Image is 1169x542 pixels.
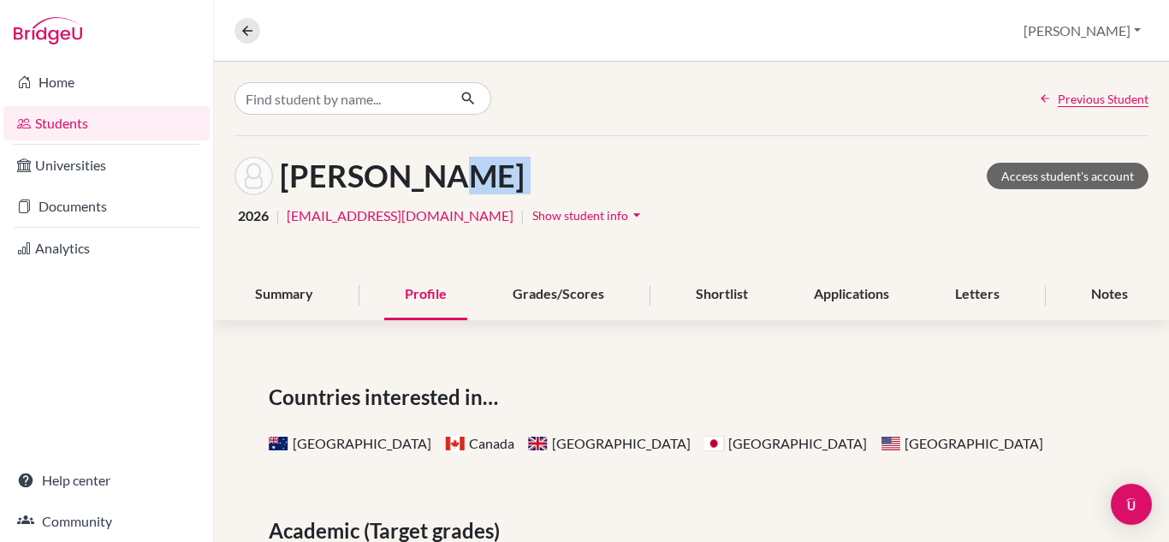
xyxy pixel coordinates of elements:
i: arrow_drop_down [628,206,645,223]
a: Students [3,106,210,140]
div: Profile [384,270,467,320]
span: United States of America [881,436,901,451]
span: 2026 [238,205,269,226]
a: Documents [3,189,210,223]
div: Open Intercom Messenger [1111,484,1152,525]
span: Canada [445,435,514,451]
span: Australia [269,436,289,451]
span: [GEOGRAPHIC_DATA] [704,435,867,451]
a: Access student's account [987,163,1148,189]
a: Analytics [3,231,210,265]
button: Show student infoarrow_drop_down [531,202,646,229]
div: Shortlist [675,270,768,320]
span: Canada [445,436,466,451]
a: Universities [3,148,210,182]
div: Applications [793,270,910,320]
span: [GEOGRAPHIC_DATA] [881,435,1043,451]
span: United Kingdom [528,436,549,451]
a: [EMAIL_ADDRESS][DOMAIN_NAME] [287,205,513,226]
input: Find student by name... [234,82,447,115]
img: Bridge-U [14,17,82,45]
span: [GEOGRAPHIC_DATA] [528,435,691,451]
span: | [520,205,525,226]
span: [GEOGRAPHIC_DATA] [269,435,431,451]
h1: [PERSON_NAME] [280,158,525,194]
div: Letters [935,270,1020,320]
div: Notes [1071,270,1148,320]
span: Previous Student [1058,90,1148,108]
a: Community [3,504,210,539]
a: Help center [3,463,210,497]
span: Show student info [532,208,628,223]
img: Ethan Yin's avatar [234,157,273,195]
span: Countries interested in… [269,382,505,413]
div: Summary [234,270,334,320]
span: | [276,205,280,226]
a: Previous Student [1039,90,1148,108]
button: [PERSON_NAME] [1016,15,1148,47]
span: Japan [704,436,725,451]
a: Home [3,65,210,99]
div: Grades/Scores [492,270,625,320]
